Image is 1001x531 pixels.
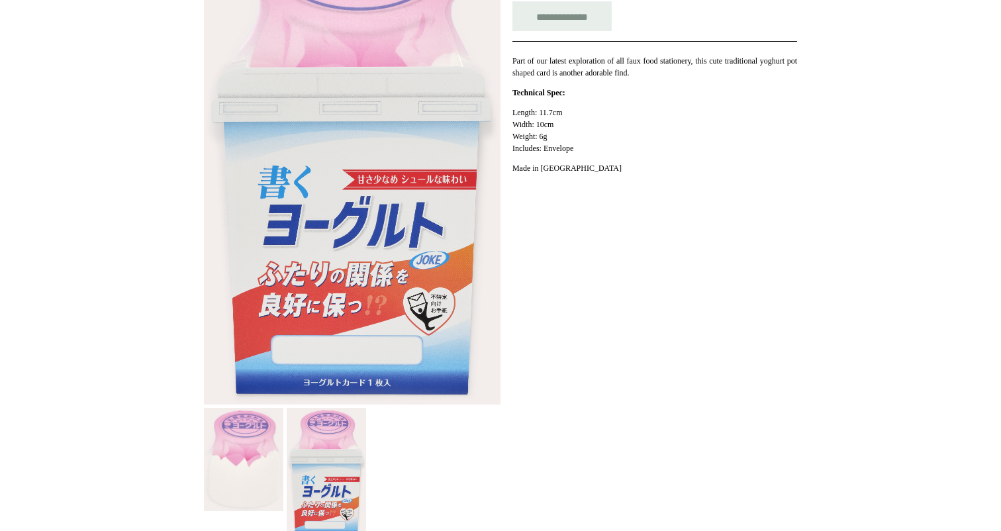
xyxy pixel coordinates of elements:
p: Length: 11.7cm Width: 10cm Weight: 6g Includes: Envelope [512,107,797,154]
strong: Technical Spec: [512,88,565,97]
p: Made in [GEOGRAPHIC_DATA] [512,162,797,174]
p: Part of our latest exploration of all faux food stationery, this cute traditional yoghurt pot sha... [512,55,797,79]
img: Faux Yoghurt Greeting Card [204,408,283,511]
